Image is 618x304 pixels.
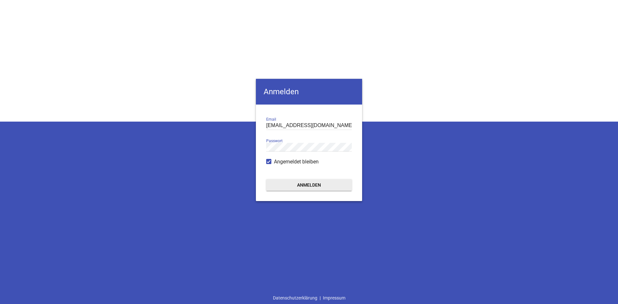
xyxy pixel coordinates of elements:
[256,79,362,105] h4: Anmelden
[271,292,348,304] div: |
[321,292,348,304] a: Impressum
[266,179,352,191] button: Anmelden
[274,158,319,166] span: Angemeldet bleiben
[271,292,320,304] a: Datenschutzerklärung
